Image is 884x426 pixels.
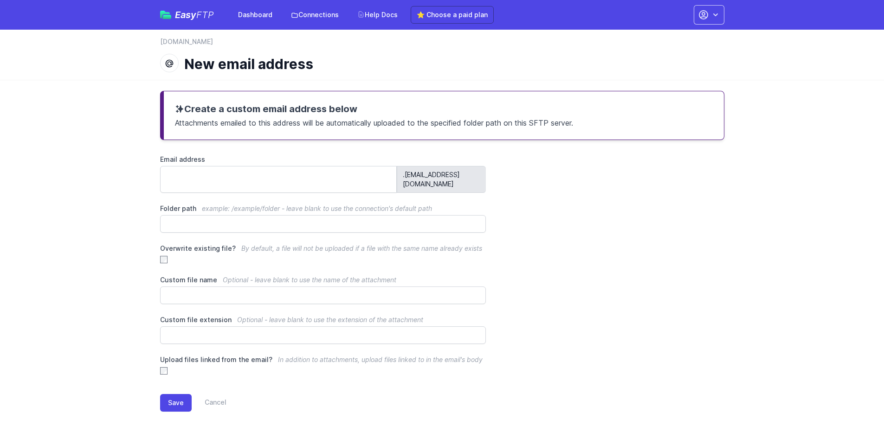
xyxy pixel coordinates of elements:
[160,315,486,324] label: Custom file extension
[192,394,226,412] a: Cancel
[160,37,213,46] a: [DOMAIN_NAME]
[184,56,717,72] h1: New email address
[278,356,483,363] span: In addition to attachments, upload files linked to in the email's body
[223,276,396,284] span: Optional - leave blank to use the name of the attachment
[196,9,214,20] span: FTP
[352,6,403,23] a: Help Docs
[160,37,724,52] nav: Breadcrumb
[175,10,214,19] span: Easy
[202,204,432,212] span: example: /example/folder - leave blank to use the connection's default path
[241,244,482,252] span: By default, a file will not be uploaded if a file with the same name already exists
[411,6,494,24] a: ⭐ Choose a paid plan
[160,155,486,164] label: Email address
[160,275,486,285] label: Custom file name
[160,10,214,19] a: EasyFTP
[175,115,713,128] p: Attachments emailed to this address will be automatically uploaded to the specified folder path o...
[285,6,344,23] a: Connections
[160,204,486,213] label: Folder path
[160,394,192,412] button: Save
[160,244,486,253] label: Overwrite existing file?
[175,102,713,115] h3: Create a custom email address below
[237,316,423,324] span: Optional - leave blank to use the extension of the attachment
[397,166,486,193] span: .[EMAIL_ADDRESS][DOMAIN_NAME]
[232,6,278,23] a: Dashboard
[160,355,486,364] label: Upload files linked from the email?
[160,11,171,19] img: easyftp_logo.png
